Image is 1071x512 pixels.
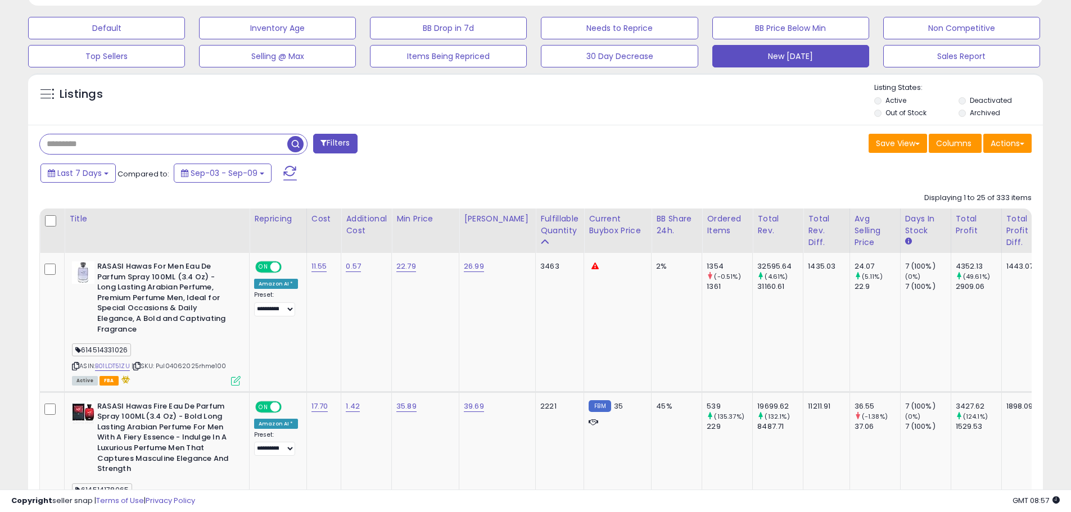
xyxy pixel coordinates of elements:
a: B01LDT51ZU [95,361,130,371]
button: Columns [929,134,982,153]
div: 37.06 [855,422,900,432]
button: Inventory Age [199,17,356,39]
div: Days In Stock [905,213,946,237]
div: Amazon AI * [254,279,298,289]
div: 539 [707,401,752,411]
div: 2909.06 [956,282,1001,292]
div: BB Share 24h. [656,213,697,237]
button: BB Drop in 7d [370,17,527,39]
span: Columns [936,138,971,149]
span: ON [256,262,270,272]
span: OFF [280,402,298,411]
label: Deactivated [970,96,1012,105]
a: Privacy Policy [146,495,195,506]
div: Additional Cost [346,213,387,237]
div: Current Buybox Price [589,213,647,237]
span: Last 7 Days [57,167,102,179]
div: Amazon AI * [254,419,298,429]
img: 41keWJwGTRL._SL40_.jpg [72,401,94,424]
div: 45% [656,401,693,411]
button: Default [28,17,185,39]
div: 1898.09 [1006,401,1034,411]
a: Terms of Use [96,495,144,506]
b: RASASI Hawas Fire Eau De Parfum Spray 100ML(3.4 Oz) - Bold Long Lasting Arabian Perfume For Men W... [97,401,234,477]
div: 36.55 [855,401,900,411]
a: 1.42 [346,401,360,412]
i: hazardous material [119,375,130,383]
small: (-1.38%) [862,412,888,421]
a: 0.57 [346,261,361,272]
div: 7 (100%) [905,282,951,292]
p: Listing States: [874,83,1043,93]
small: Days In Stock. [905,237,912,247]
a: 17.70 [311,401,328,412]
small: (49.61%) [963,272,990,281]
div: 8487.71 [757,422,803,432]
span: OFF [280,262,298,272]
div: Ordered Items [707,213,748,237]
span: Sep-03 - Sep-09 [191,167,257,179]
div: 1443.07 [1006,261,1034,271]
span: ON [256,402,270,411]
button: Non Competitive [883,17,1040,39]
small: (5.11%) [862,272,883,281]
div: Total Rev. Diff. [808,213,844,248]
a: 26.99 [464,261,484,272]
img: 31HybexqWrL._SL40_.jpg [72,261,94,284]
button: Top Sellers [28,45,185,67]
div: 7 (100%) [905,422,951,432]
button: Sep-03 - Sep-09 [174,164,272,183]
button: BB Price Below Min [712,17,869,39]
small: (0%) [905,272,921,281]
small: FBM [589,400,611,412]
div: Min Price [396,213,454,225]
button: 30 Day Decrease [541,45,698,67]
div: 24.07 [855,261,900,271]
small: (124.1%) [963,412,988,421]
a: 35.89 [396,401,417,412]
div: 32595.64 [757,261,803,271]
small: (4.61%) [765,272,788,281]
span: FBA [100,376,119,386]
div: Total Profit [956,213,997,237]
span: Compared to: [118,169,169,179]
div: 11211.91 [808,401,840,411]
span: 614514331026 [72,343,131,356]
button: Filters [313,134,357,153]
span: 35 [614,401,623,411]
small: (0%) [905,412,921,421]
button: New [DATE] [712,45,869,67]
div: 1354 [707,261,752,271]
div: Fulfillable Quantity [540,213,579,237]
label: Archived [970,108,1000,117]
div: Cost [311,213,337,225]
div: 3427.62 [956,401,1001,411]
a: 11.55 [311,261,327,272]
div: Preset: [254,431,298,456]
div: Title [69,213,245,225]
div: Displaying 1 to 25 of 333 items [924,193,1032,203]
div: 2% [656,261,693,271]
span: 2025-09-17 08:57 GMT [1013,495,1060,506]
div: seller snap | | [11,496,195,506]
div: 22.9 [855,282,900,292]
a: 39.69 [464,401,484,412]
div: 3463 [540,261,575,271]
button: Needs to Reprice [541,17,698,39]
div: 7 (100%) [905,261,951,271]
div: 31160.61 [757,282,803,292]
div: Total Rev. [757,213,798,237]
div: 1361 [707,282,752,292]
div: 1529.53 [956,422,1001,432]
button: Last 7 Days [40,164,116,183]
div: Avg Selling Price [855,213,896,248]
button: Selling @ Max [199,45,356,67]
h5: Listings [60,87,103,102]
div: [PERSON_NAME] [464,213,531,225]
b: RASASI Hawas For Men Eau De Parfum Spray 100ML (3.4 Oz) - Long Lasting Arabian Perfume, Premium P... [97,261,234,337]
strong: Copyright [11,495,52,506]
div: Repricing [254,213,302,225]
span: | SKU: Pul04062025rhme100 [132,361,226,370]
button: Items Being Repriced [370,45,527,67]
div: 2221 [540,401,575,411]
